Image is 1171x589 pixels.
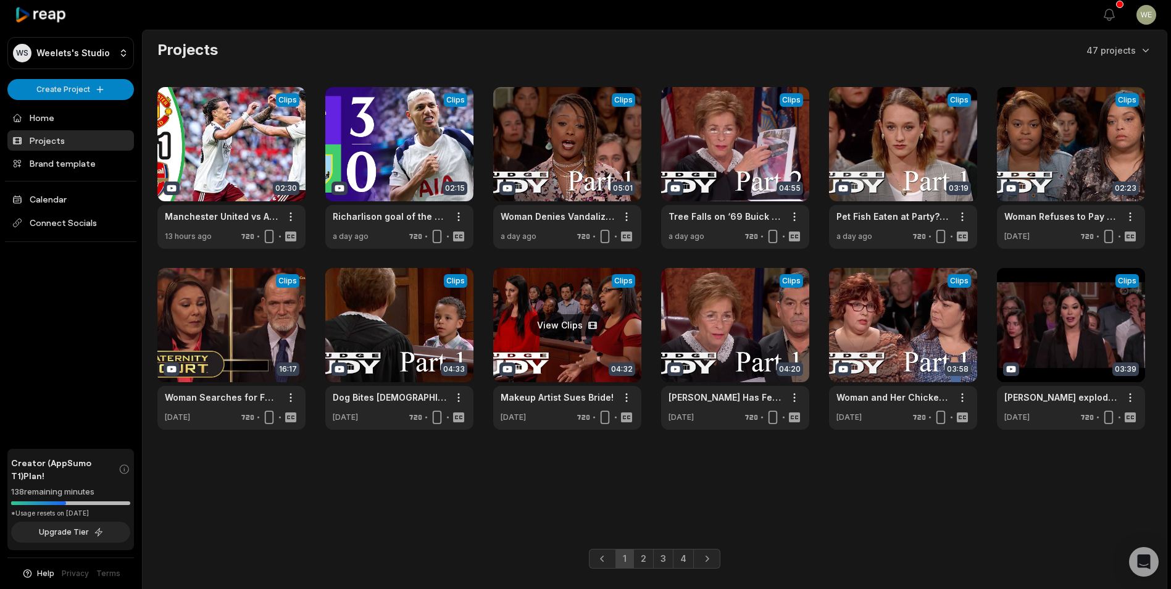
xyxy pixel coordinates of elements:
[7,130,134,151] a: Projects
[37,568,54,579] span: Help
[36,48,110,59] p: Weelets's Studio
[7,212,134,234] span: Connect Socials
[589,549,616,569] a: Previous page
[633,549,654,569] a: Page 2
[615,549,634,569] a: Page 1 is your current page
[693,549,720,569] a: Next page
[1004,210,1118,223] a: Woman Refuses to Pay for Trip that "Wasn’t Fun"!
[1004,391,1118,404] a: [PERSON_NAME] exploded on tenant that cant control her anger
[669,210,782,223] a: Tree Falls on ‘69 Buick LaSabre! | Part 2
[333,210,446,223] a: Richarlison goal of the season already? | Tottenham Hotspur 3-0 Burnley | Premier League highlights
[13,44,31,62] div: WS
[165,210,278,223] a: Manchester United vs Arsenal 0-1 || Highlights & All Goals || Premier League 2025 /2026
[836,391,950,404] a: Woman and Her Chickens Flew the Coop! | Part 1
[589,549,720,569] ul: Pagination
[669,391,782,404] a: [PERSON_NAME] Has Feelings on ‘Pigpen’ Apartment | Part 1
[165,391,278,404] a: Woman Searches for Father With Only A Name (Full Episode) | Paternity Court
[836,210,950,223] a: Pet Fish Eaten at Party?! | Part 1
[11,456,119,482] span: Creator (AppSumo T1) Plan!
[501,210,614,223] a: Woman Denies Vandalizing Car in Fit of Jealousy! | Part 1
[62,568,89,579] a: Privacy
[11,509,130,518] div: *Usage resets on [DATE]
[11,522,130,543] button: Upgrade Tier
[96,568,120,579] a: Terms
[11,486,130,498] div: 138 remaining minutes
[1086,44,1152,57] button: 47 projects
[1129,547,1159,577] div: Open Intercom Messenger
[7,189,134,209] a: Calendar
[157,40,218,60] h2: Projects
[333,391,446,404] a: Dog Bites [DEMOGRAPHIC_DATA] and It's Caught on Video! | Part 1
[653,549,673,569] a: Page 3
[7,79,134,100] button: Create Project
[673,549,694,569] a: Page 4
[7,107,134,128] a: Home
[501,391,614,404] a: Makeup Artist Sues Bride!
[7,153,134,173] a: Brand template
[22,568,54,579] button: Help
